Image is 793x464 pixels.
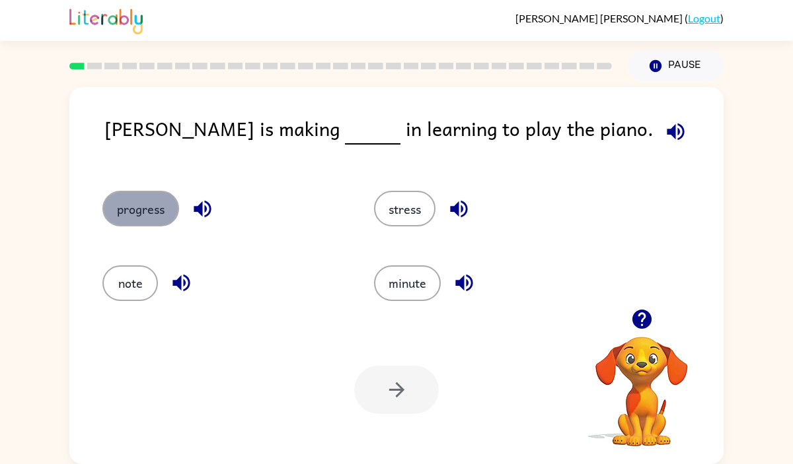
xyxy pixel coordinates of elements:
[515,12,724,24] div: ( )
[374,191,435,226] button: stress
[102,191,179,226] button: progress
[69,5,143,34] img: Literably
[515,12,685,24] span: [PERSON_NAME] [PERSON_NAME]
[102,265,158,301] button: note
[628,51,724,81] button: Pause
[576,316,708,448] video: Your browser must support playing .mp4 files to use Literably. Please try using another browser.
[688,12,720,24] a: Logout
[374,265,441,301] button: minute
[104,114,724,164] div: [PERSON_NAME] is making in learning to play the piano.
